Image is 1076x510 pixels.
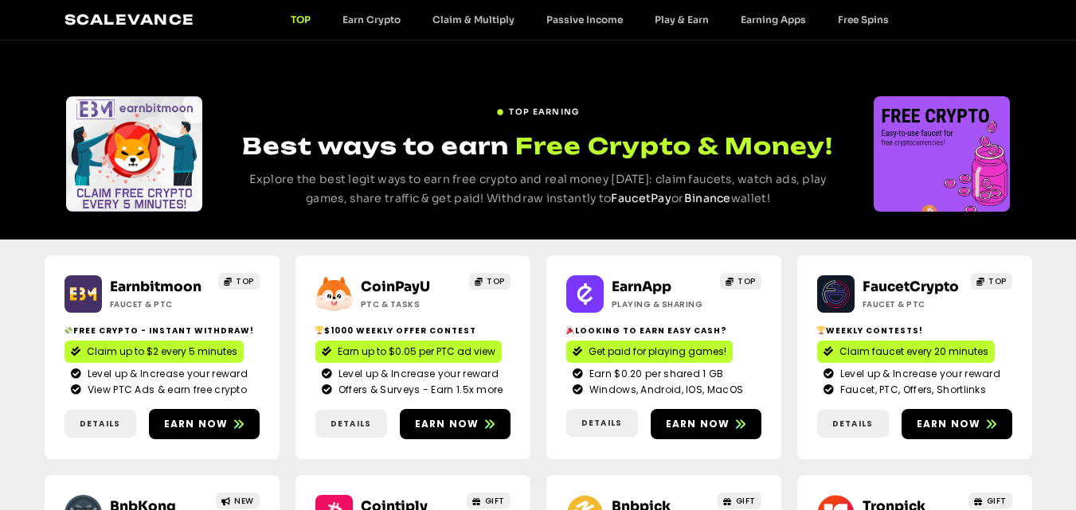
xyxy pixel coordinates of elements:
h2: $1000 Weekly Offer contest [315,325,511,337]
a: Details [315,410,387,438]
span: Earn now [666,417,730,431]
span: Earn up to $0.05 per PTC ad view [338,345,495,359]
a: Claim up to $2 every 5 minutes [65,341,244,363]
span: Earn now [917,417,981,431]
a: Claim & Multiply [417,14,530,25]
span: Claim faucet every 20 minutes [839,345,988,359]
a: TOP [720,273,761,290]
a: Earnbitmoon [110,278,202,295]
span: Free Crypto & Money! [515,130,833,162]
span: Details [581,417,622,429]
h2: ptc & Tasks [361,298,460,310]
a: GIFT [968,492,1012,509]
span: Get paid for playing games! [589,345,726,359]
span: Level up & Increase your reward [335,367,499,381]
h2: Looking to Earn Easy Cash? [566,325,761,337]
h2: Weekly contests! [817,325,1012,337]
a: Earn now [651,409,761,439]
a: Play & Earn [639,14,725,25]
img: 🎉 [566,326,574,334]
span: GIFT [987,495,1007,507]
a: Get paid for playing games! [566,341,733,363]
a: NEW [216,492,260,509]
a: FaucetCrypto [863,278,959,295]
img: 🏆 [315,326,323,334]
h2: Free crypto - Instant withdraw! [65,325,260,337]
span: GIFT [736,495,756,507]
a: Details [65,410,136,438]
a: TOP [971,273,1012,290]
h2: Playing & Sharing [612,298,711,310]
h2: Faucet & PTC [863,298,962,310]
img: 🏆 [817,326,825,334]
span: Earn $0.20 per shared 1 GB [585,367,724,381]
span: GIFT [485,495,505,507]
a: TOP [469,273,511,290]
h2: Faucet & PTC [110,298,209,310]
span: Earn now [164,417,229,431]
span: Faucet, PTC, Offers, Shortlinks [836,383,986,397]
img: 💸 [65,326,72,334]
span: Details [80,418,120,430]
span: Details [832,418,873,430]
span: Windows, Android, IOS, MacOS [585,383,743,397]
a: Earn now [902,409,1012,439]
span: Earn now [415,417,479,431]
a: TOP EARNING [496,99,579,118]
nav: Menu [275,14,905,25]
a: Earn Crypto [327,14,417,25]
a: Scalevance [65,11,195,28]
span: View PTC Ads & earn free crypto [84,383,247,397]
a: FaucetPay [611,191,671,205]
a: Earn now [149,409,260,439]
p: Explore the best legit ways to earn free crypto and real money [DATE]: claim faucets, watch ads, ... [232,170,844,208]
div: Slides [66,96,202,212]
a: CoinPayU [361,278,430,295]
a: GIFT [467,492,511,509]
span: TOP EARNING [509,106,579,118]
a: Earning Apps [725,14,822,25]
span: TOP [988,275,1007,287]
a: TOP [275,14,327,25]
a: Details [817,410,889,438]
a: Details [566,409,638,437]
a: EarnApp [612,278,671,295]
span: Level up & Increase your reward [836,367,1000,381]
a: GIFT [718,492,761,509]
div: Slides [874,96,1010,212]
span: TOP [738,275,756,287]
a: Binance [684,191,731,205]
span: Details [331,418,371,430]
span: Level up & Increase your reward [84,367,248,381]
a: Earn up to $0.05 per PTC ad view [315,341,502,363]
span: Best ways to earn [242,132,509,160]
span: Offers & Surveys - Earn 1.5x more [335,383,503,397]
span: NEW [234,495,254,507]
a: TOP [218,273,260,290]
a: Free Spins [822,14,905,25]
span: TOP [236,275,254,287]
a: Earn now [400,409,511,439]
a: Passive Income [530,14,639,25]
a: Claim faucet every 20 minutes [817,341,995,363]
span: Claim up to $2 every 5 minutes [87,345,237,359]
span: TOP [487,275,505,287]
